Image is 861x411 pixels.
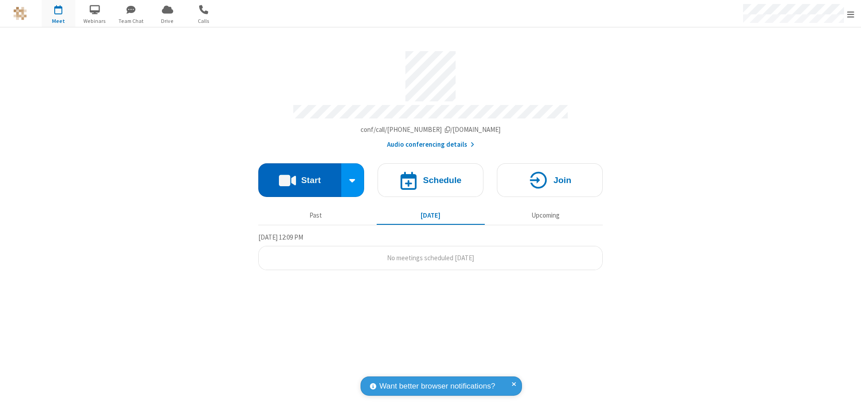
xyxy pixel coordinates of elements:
[497,163,603,197] button: Join
[379,380,495,392] span: Want better browser notifications?
[553,176,571,184] h4: Join
[114,17,148,25] span: Team Chat
[341,163,365,197] div: Start conference options
[187,17,221,25] span: Calls
[361,125,501,134] span: Copy my meeting room link
[151,17,184,25] span: Drive
[258,163,341,197] button: Start
[387,254,474,262] span: No meetings scheduled [DATE]
[378,163,483,197] button: Schedule
[78,17,112,25] span: Webinars
[491,207,600,224] button: Upcoming
[42,17,75,25] span: Meet
[377,207,485,224] button: [DATE]
[258,233,303,241] span: [DATE] 12:09 PM
[361,125,501,135] button: Copy my meeting room linkCopy my meeting room link
[301,176,321,184] h4: Start
[258,44,603,150] section: Account details
[262,207,370,224] button: Past
[13,7,27,20] img: QA Selenium DO NOT DELETE OR CHANGE
[839,388,854,405] iframe: Chat
[423,176,461,184] h4: Schedule
[387,140,474,150] button: Audio conferencing details
[258,232,603,271] section: Today's Meetings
